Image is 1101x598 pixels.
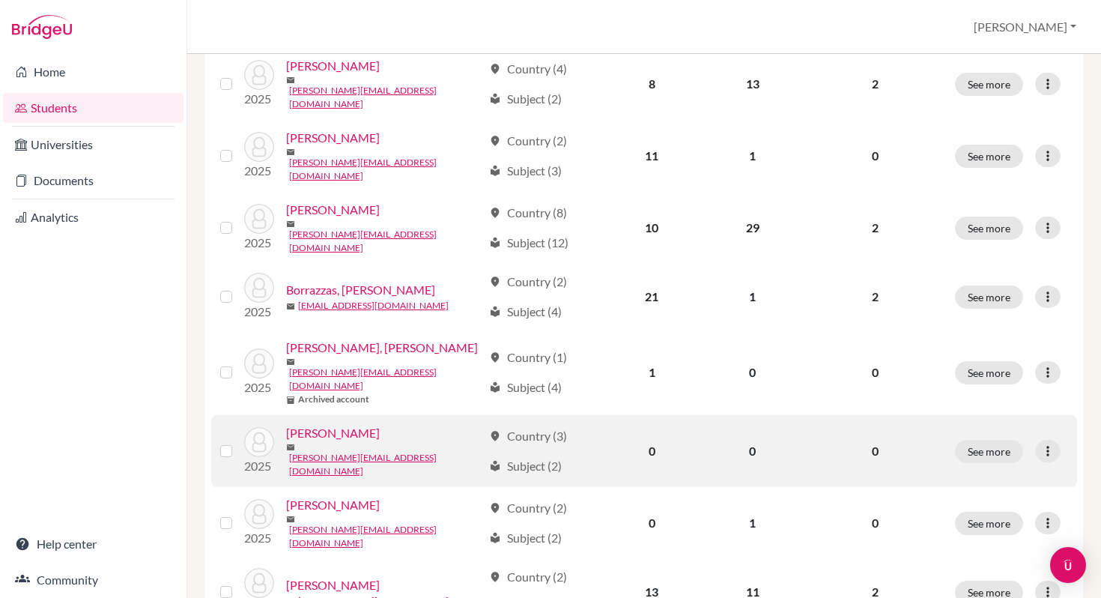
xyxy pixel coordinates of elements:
div: Country (2) [489,132,567,150]
div: Open Intercom Messenger [1050,547,1086,583]
span: location_on [489,571,501,583]
td: 10 [603,192,701,264]
button: See more [955,145,1023,168]
div: Country (3) [489,427,567,445]
a: Documents [3,166,183,196]
span: location_on [489,207,501,219]
span: mail [286,302,295,311]
p: 0 [813,147,937,165]
p: 2025 [244,90,274,108]
a: Analytics [3,202,183,232]
span: local_library [489,165,501,177]
div: Subject (3) [489,162,562,180]
a: Borrazzas, [PERSON_NAME] [286,281,435,299]
td: 1 [701,120,804,192]
img: Bridge-U [12,15,72,39]
button: [PERSON_NAME] [967,13,1083,41]
a: [PERSON_NAME][EMAIL_ADDRESS][DOMAIN_NAME] [289,451,482,478]
span: mail [286,220,295,229]
a: Help center [3,529,183,559]
p: 2 [813,288,937,306]
div: Country (1) [489,348,567,366]
td: 11 [603,120,701,192]
p: 2 [813,75,937,93]
img: Borrazzas, Maria Milagros [244,273,274,303]
div: Country (2) [489,499,567,517]
a: Community [3,565,183,595]
a: [PERSON_NAME] [286,201,380,219]
span: mail [286,443,295,452]
a: [PERSON_NAME] [286,576,380,594]
div: Subject (4) [489,303,562,321]
img: Bernales, Alicia [244,204,274,234]
div: Subject (4) [489,378,562,396]
div: Country (4) [489,60,567,78]
div: Subject (12) [489,234,568,252]
p: 2025 [244,378,274,396]
span: location_on [489,276,501,288]
span: mail [286,357,295,366]
a: [PERSON_NAME], [PERSON_NAME] [286,339,478,357]
p: 0 [813,514,937,532]
div: Country (8) [489,204,567,222]
a: [PERSON_NAME][EMAIL_ADDRESS][DOMAIN_NAME] [289,156,482,183]
a: [PERSON_NAME] [286,424,380,442]
button: See more [955,440,1023,463]
div: Subject (2) [489,529,562,547]
img: Arze, Ariane [244,60,274,90]
span: local_library [489,532,501,544]
span: local_library [489,306,501,318]
span: mail [286,515,295,524]
a: [PERSON_NAME][EMAIL_ADDRESS][DOMAIN_NAME] [289,84,482,111]
p: 0 [813,363,937,381]
p: 2025 [244,162,274,180]
img: Bryce, Taylor [244,348,274,378]
button: See more [955,512,1023,535]
span: location_on [489,351,501,363]
a: Home [3,57,183,87]
span: mail [286,76,295,85]
button: See more [955,217,1023,240]
span: local_library [489,381,501,393]
p: 2025 [244,529,274,547]
a: [PERSON_NAME] [286,496,380,514]
p: 2025 [244,303,274,321]
div: Subject (2) [489,90,562,108]
span: location_on [489,135,501,147]
span: local_library [489,237,501,249]
td: 13 [701,48,804,120]
td: 29 [701,192,804,264]
td: 21 [603,264,701,330]
td: 8 [603,48,701,120]
button: See more [955,73,1023,96]
span: location_on [489,430,501,442]
div: Subject (2) [489,457,562,475]
a: [PERSON_NAME] [286,57,380,75]
img: Gimenez, Maria Ines [244,568,274,598]
td: 1 [701,487,804,559]
span: inventory_2 [286,396,295,405]
button: See more [955,286,1023,309]
a: Universities [3,130,183,160]
td: 0 [603,487,701,559]
p: 0 [813,442,937,460]
a: Students [3,93,183,123]
p: 2 [813,219,937,237]
span: local_library [489,93,501,105]
p: 2025 [244,457,274,475]
td: 0 [701,415,804,487]
td: 1 [701,264,804,330]
a: [PERSON_NAME][EMAIL_ADDRESS][DOMAIN_NAME] [289,366,482,393]
a: [PERSON_NAME] [286,129,380,147]
img: Egido, Luna [244,427,274,457]
span: location_on [489,502,501,514]
img: Berman, Lara [244,132,274,162]
a: [PERSON_NAME][EMAIL_ADDRESS][DOMAIN_NAME] [289,228,482,255]
span: location_on [489,63,501,75]
div: Country (2) [489,568,567,586]
a: [EMAIL_ADDRESS][DOMAIN_NAME] [298,299,449,312]
span: mail [286,148,295,157]
b: Archived account [298,393,369,406]
a: [PERSON_NAME][EMAIL_ADDRESS][DOMAIN_NAME] [289,523,482,550]
p: 2025 [244,234,274,252]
